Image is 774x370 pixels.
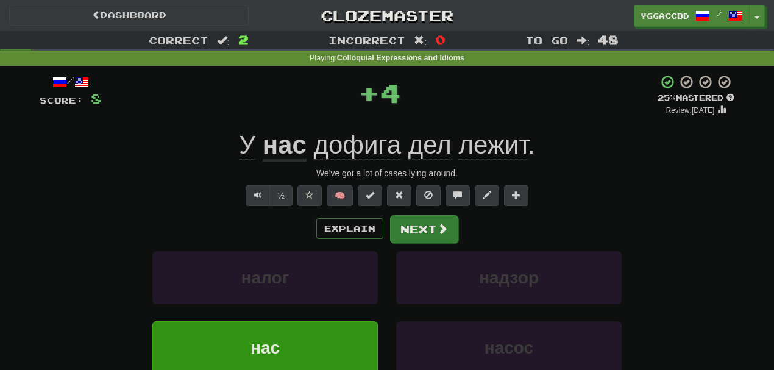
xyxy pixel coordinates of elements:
[658,93,676,102] span: 25 %
[149,34,208,46] span: Correct
[504,185,528,206] button: Add to collection (alt+a)
[641,10,689,21] span: yggaccBD
[408,130,452,160] span: дел
[435,32,446,47] span: 0
[40,167,734,179] div: We've got a lot of cases lying around.
[658,93,734,104] div: Mastered
[337,54,464,62] strong: Colloquial Expressions and Idioms
[91,91,101,106] span: 8
[387,185,411,206] button: Reset to 0% Mastered (alt+r)
[666,106,715,115] small: Review: [DATE]
[307,130,535,160] span: .
[358,74,380,111] span: +
[238,32,249,47] span: 2
[327,185,353,206] button: 🧠
[416,185,441,206] button: Ignore sentence (alt+i)
[40,95,83,105] span: Score:
[414,35,427,46] span: :
[217,35,230,46] span: :
[598,32,619,47] span: 48
[358,185,382,206] button: Set this sentence to 100% Mastered (alt+m)
[316,218,383,239] button: Explain
[380,77,401,108] span: 4
[263,130,307,162] u: нас
[716,10,722,18] span: /
[40,74,101,90] div: /
[475,185,499,206] button: Edit sentence (alt+d)
[297,185,322,206] button: Favorite sentence (alt+f)
[239,130,255,160] span: У
[250,338,280,357] span: нас
[446,185,470,206] button: Discuss sentence (alt+u)
[479,268,539,287] span: надзор
[458,130,528,160] span: лежит
[313,130,401,160] span: дофига
[241,268,289,287] span: налог
[577,35,590,46] span: :
[269,185,293,206] button: ½
[267,5,506,26] a: Clozemaster
[9,5,249,26] a: Dashboard
[485,338,533,357] span: насос
[152,251,378,304] button: налог
[525,34,568,46] span: To go
[390,215,458,243] button: Next
[328,34,405,46] span: Incorrect
[246,185,270,206] button: Play sentence audio (ctl+space)
[634,5,750,27] a: yggaccBD /
[396,251,622,304] button: надзор
[243,185,293,206] div: Text-to-speech controls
